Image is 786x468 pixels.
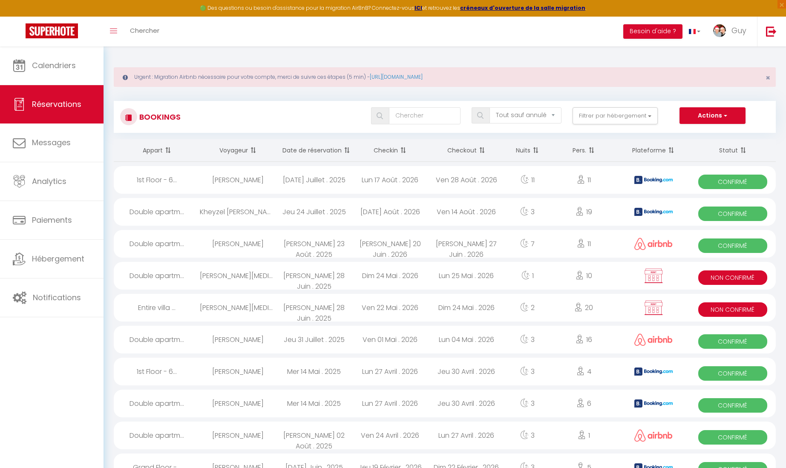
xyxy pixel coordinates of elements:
th: Sort by people [551,139,617,162]
th: Sort by nights [504,139,551,162]
th: Sort by checkin [352,139,428,162]
img: ... [713,24,726,37]
div: Urgent : Migration Airbnb nécessaire pour votre compte, merci de suivre ces étapes (5 min) - [114,67,776,87]
th: Sort by channel [617,139,690,162]
span: Réservations [32,99,81,109]
span: Chercher [130,26,159,35]
span: × [766,72,770,83]
span: Calendriers [32,60,76,71]
button: Filtrer par hébergement [573,107,658,124]
span: Analytics [32,176,66,187]
th: Sort by checkout [428,139,504,162]
th: Sort by status [690,139,776,162]
img: logout [766,26,777,37]
button: Besoin d'aide ? [623,24,682,39]
span: Guy [731,25,746,36]
a: Chercher [124,17,166,46]
a: créneaux d'ouverture de la salle migration [460,4,585,11]
span: Hébergement [32,253,84,264]
a: ICI [415,4,422,11]
h3: Bookings [137,107,181,126]
span: Paiements [32,215,72,225]
button: Ouvrir le widget de chat LiveChat [7,3,32,29]
a: [URL][DOMAIN_NAME] [370,73,423,80]
input: Chercher [389,107,461,124]
th: Sort by booking date [276,139,352,162]
img: Super Booking [26,23,78,38]
th: Sort by guest [200,139,276,162]
span: Messages [32,137,71,148]
button: Close [766,74,770,82]
th: Sort by rentals [114,139,200,162]
span: Notifications [33,292,81,303]
button: Actions [679,107,745,124]
a: ... Guy [707,17,757,46]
